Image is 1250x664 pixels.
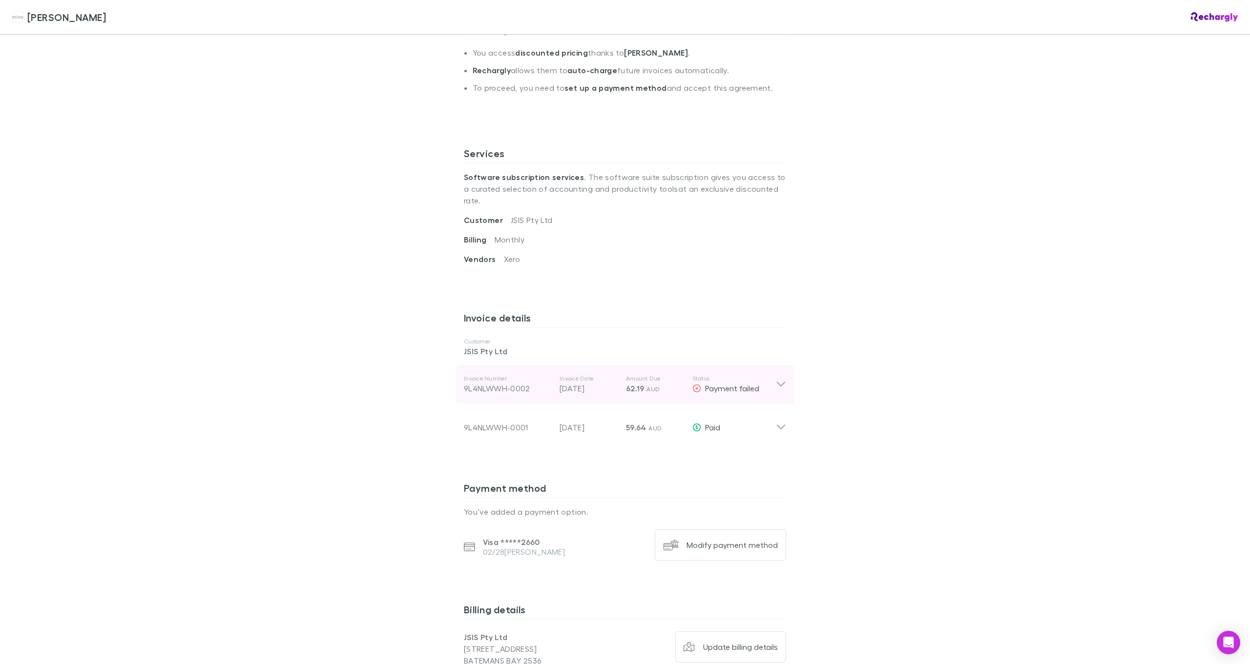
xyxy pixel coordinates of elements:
div: 9L4NLWWH-0001[DATE]59.64 AUDPaid [456,404,794,443]
li: allows them to future invoices automatically. [473,65,786,83]
strong: auto-charge [567,65,617,75]
p: Invoice Date [560,375,618,382]
div: Update billing details [703,642,778,652]
div: Open Intercom Messenger [1217,631,1240,654]
p: [DATE] [560,422,618,433]
strong: Software subscription services [464,172,584,182]
li: You access thanks to . [473,48,786,65]
span: Xero [504,254,520,263]
span: [PERSON_NAME] [27,10,106,24]
p: Customer [464,338,786,345]
img: Hales Douglass's Logo [12,11,23,23]
button: Update billing details [675,631,787,663]
button: Modify payment method [655,529,786,561]
span: AUD [648,424,662,432]
p: You’ve added a payment option. [464,506,786,518]
p: . The software suite subscription gives you access to a curated selection of accounting and produ... [464,163,786,214]
p: JSIS Pty Ltd [464,345,786,357]
span: 59.64 [626,423,646,432]
div: 9L4NLWWH-0001 [464,422,552,433]
div: Invoice Number9L4NLWWH-0002Invoice Date[DATE]Amount Due62.19 AUDStatusPayment failed [456,365,794,404]
h3: Payment method [464,482,786,498]
p: Invoice Number [464,375,552,382]
img: Modify payment method's Logo [663,537,679,553]
span: Vendors [464,254,504,264]
h3: Billing details [464,604,786,619]
strong: [PERSON_NAME] [624,48,688,58]
p: JSIS Pty Ltd [464,631,625,643]
strong: discounted pricing [515,48,588,58]
p: Amount Due [626,375,685,382]
div: Modify payment method [687,540,778,550]
p: [STREET_ADDRESS] [464,643,625,655]
h3: Services [464,147,786,163]
div: 9L4NLWWH-0002 [464,382,552,394]
strong: set up a payment method [564,83,667,93]
img: Rechargly Logo [1191,12,1238,22]
span: JSIS Pty Ltd [511,215,552,224]
span: Monthly [495,235,525,244]
span: Paid [705,423,720,432]
span: AUD [646,385,660,393]
strong: Rechargly [473,65,511,75]
span: 62.19 [626,383,645,393]
p: [DATE] [560,382,618,394]
li: To proceed, you need to and accept this agreement. [473,83,786,101]
span: Billing [464,235,495,244]
h3: Invoice details [464,312,786,327]
p: Status [692,375,776,382]
span: Payment failed [705,383,759,393]
p: 02/28 [PERSON_NAME] [483,547,565,557]
span: Customer [464,215,511,225]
